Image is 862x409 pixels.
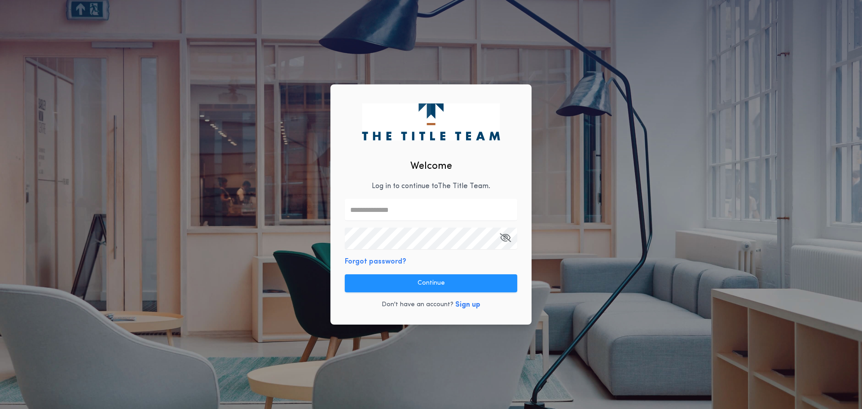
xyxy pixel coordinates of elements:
[345,256,406,267] button: Forgot password?
[455,299,480,310] button: Sign up
[410,159,452,174] h2: Welcome
[372,181,490,192] p: Log in to continue to The Title Team .
[382,300,453,309] p: Don't have an account?
[345,274,517,292] button: Continue
[362,103,500,140] img: logo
